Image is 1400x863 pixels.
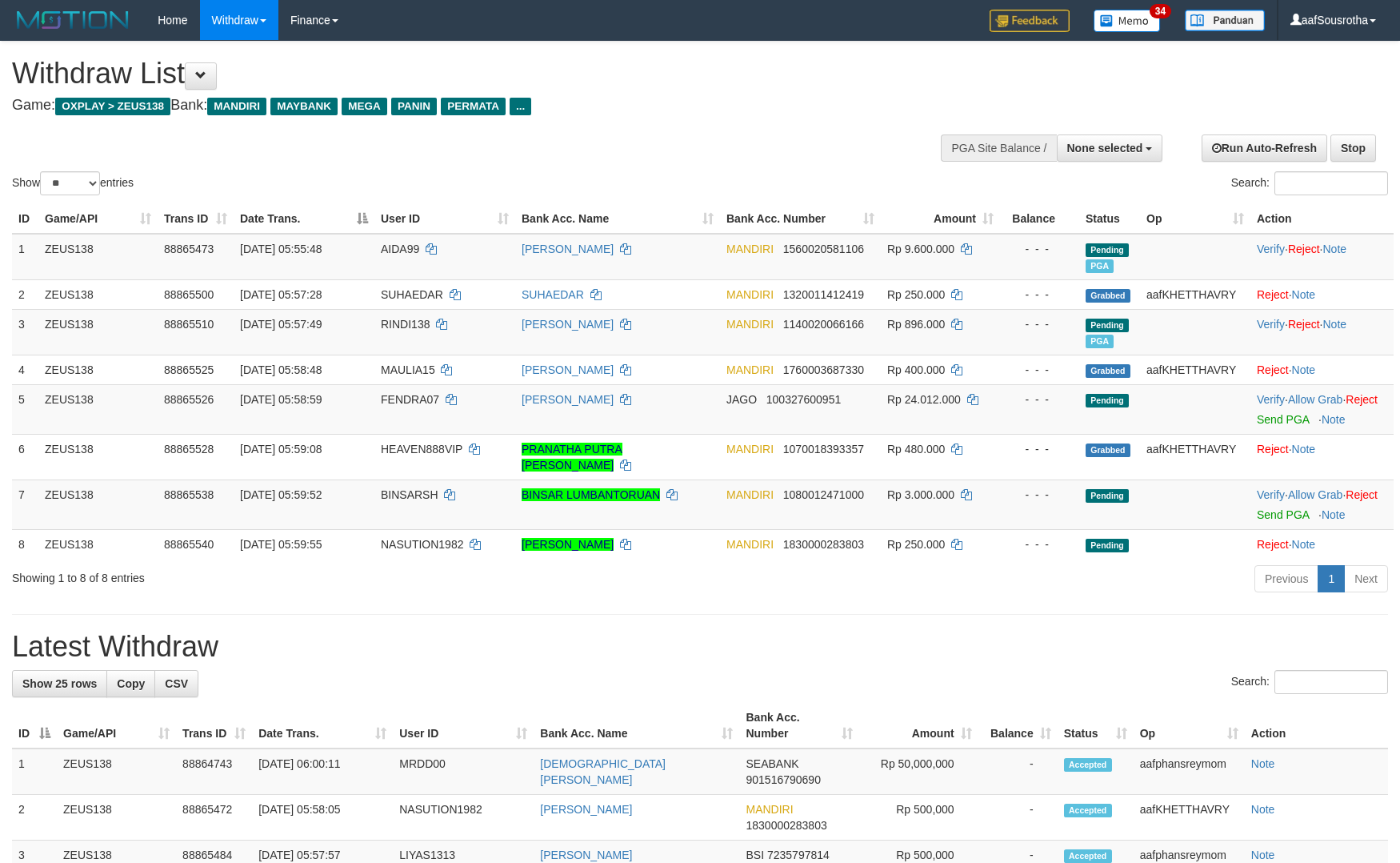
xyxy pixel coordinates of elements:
[176,795,252,841] td: 88865472
[40,171,100,195] select: Showentries
[1006,391,1073,407] div: - - -
[164,443,214,456] span: 88865528
[1288,243,1320,255] a: Reject
[252,795,393,841] td: [DATE] 05:58:05
[252,703,393,749] th: Date Trans.: activate to sort column ascending
[534,703,739,749] th: Bank Acc. Name: activate to sort column ascending
[164,288,214,301] span: 88865500
[1330,134,1376,162] a: Stop
[1292,288,1316,301] a: Note
[240,488,322,501] span: [DATE] 05:59:52
[164,243,214,255] span: 88865473
[522,243,614,255] a: [PERSON_NAME]
[1079,204,1140,234] th: Status
[106,670,155,697] a: Copy
[1086,489,1129,503] span: Pending
[12,749,57,795] td: 1
[381,243,419,255] span: AIDA99
[1292,538,1316,551] a: Note
[1322,243,1346,255] a: Note
[381,318,430,331] span: RINDI138
[381,538,463,551] span: NASUTION1982
[38,384,158,434] td: ZEUS138
[12,58,918,90] h1: Withdraw List
[1086,289,1130,303] span: Grabbed
[342,98,387,115] span: MEGA
[726,243,774,255] span: MANDIRI
[1006,316,1073,332] div: - - -
[522,318,614,331] a: [PERSON_NAME]
[12,480,38,529] td: 7
[887,443,945,456] span: Rp 480.000
[240,363,322,376] span: [DATE] 05:58:48
[726,488,774,501] span: MANDIRI
[522,393,614,406] a: [PERSON_NAME]
[391,98,437,115] span: PANIN
[859,795,978,841] td: Rp 500,000
[783,318,864,331] span: Copy 1140020066166 to clipboard
[1006,287,1073,303] div: - - -
[887,363,945,376] span: Rp 400.000
[252,749,393,795] td: [DATE] 06:00:11
[1288,393,1346,406] span: ·
[1346,488,1378,501] a: Reject
[783,538,864,551] span: Copy 1830000283803 to clipboard
[12,795,57,841] td: 2
[510,98,531,115] span: ...
[1006,536,1073,552] div: - - -
[1086,319,1129,332] span: Pending
[1257,363,1289,376] a: Reject
[240,288,322,301] span: [DATE] 05:57:28
[726,288,774,301] span: MANDIRI
[887,538,945,551] span: Rp 250.000
[766,393,841,406] span: Copy 100327600951 to clipboard
[1322,318,1346,331] a: Note
[381,443,462,456] span: HEAVEN888VIP
[1257,393,1285,406] a: Verify
[381,488,438,501] span: BINSARSH
[1202,134,1327,162] a: Run Auto-Refresh
[887,488,954,501] span: Rp 3.000.000
[1322,413,1346,426] a: Note
[381,288,443,301] span: SUHAEDAR
[1250,234,1394,280] td: · ·
[158,204,234,234] th: Trans ID: activate to sort column ascending
[240,538,322,551] span: [DATE] 05:59:55
[1257,538,1289,551] a: Reject
[1086,259,1114,273] span: Marked by aaftanly
[720,204,881,234] th: Bank Acc. Number: activate to sort column ascending
[1250,355,1394,384] td: ·
[1251,849,1275,861] a: Note
[783,363,864,376] span: Copy 1760003687330 to clipboard
[941,134,1056,162] div: PGA Site Balance /
[240,393,322,406] span: [DATE] 05:58:59
[1064,804,1112,817] span: Accepted
[1257,488,1285,501] a: Verify
[1086,335,1114,348] span: Marked by aaftanly
[381,363,435,376] span: MAULIA15
[767,849,830,861] span: Copy 7235797814 to clipboard
[1140,434,1250,480] td: aafKHETTHAVRY
[12,234,38,280] td: 1
[12,670,107,697] a: Show 25 rows
[117,677,145,690] span: Copy
[1057,134,1163,162] button: None selected
[234,204,374,234] th: Date Trans.: activate to sort column descending
[1344,565,1388,592] a: Next
[746,757,798,770] span: SEABANK
[522,288,584,301] a: SUHAEDAR
[978,749,1058,795] td: -
[38,434,158,480] td: ZEUS138
[1067,142,1143,155] span: None selected
[978,795,1058,841] td: -
[859,749,978,795] td: Rp 50,000,000
[783,288,864,301] span: Copy 1320011412419 to clipboard
[881,204,1000,234] th: Amount: activate to sort column ascending
[1292,363,1316,376] a: Note
[12,384,38,434] td: 5
[1086,394,1129,407] span: Pending
[1257,288,1289,301] a: Reject
[1064,758,1112,772] span: Accepted
[12,355,38,384] td: 4
[1274,171,1388,195] input: Search:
